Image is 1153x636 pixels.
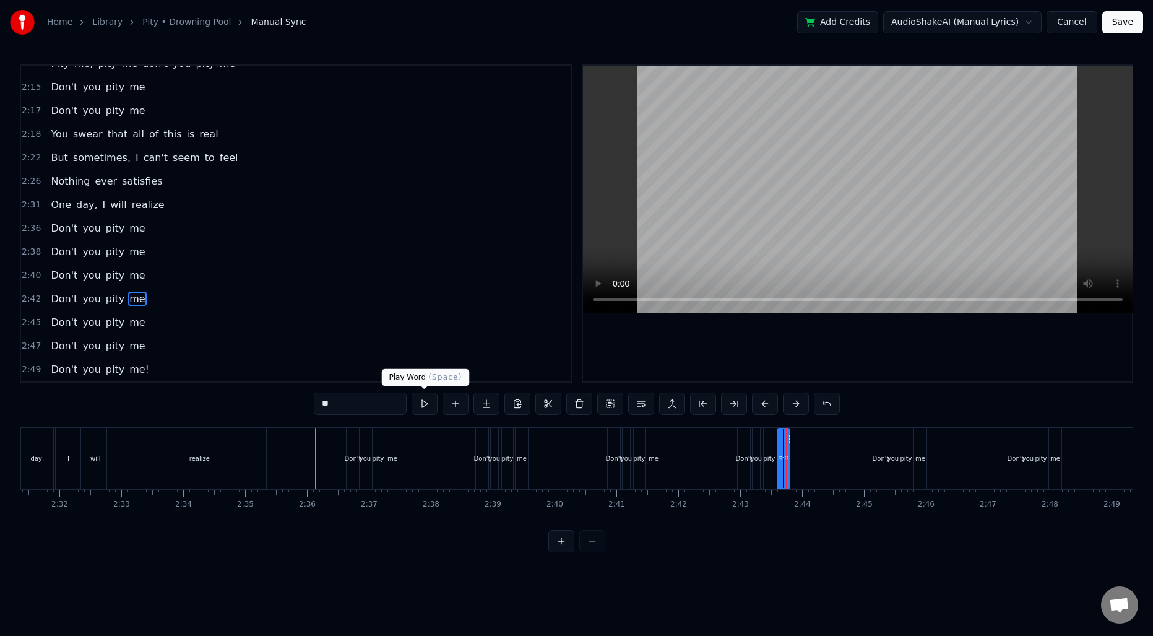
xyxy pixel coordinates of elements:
[128,292,146,306] span: me
[22,128,41,141] span: 2:18
[72,150,132,165] span: sometimes,
[81,292,101,306] span: you
[980,500,996,510] div: 2:47
[621,454,632,463] div: you
[50,103,79,118] span: Don't
[105,292,126,306] span: pity
[186,127,196,141] span: is
[90,454,101,463] div: will
[171,150,201,165] span: seem
[485,500,501,510] div: 2:39
[22,152,41,164] span: 2:22
[50,80,79,94] span: Don't
[489,454,500,463] div: you
[361,500,378,510] div: 2:37
[81,80,101,94] span: you
[856,500,873,510] div: 2:45
[50,127,69,141] span: You
[608,500,625,510] div: 2:41
[22,81,41,94] span: 2:15
[22,340,41,352] span: 2:47
[101,198,107,212] span: I
[106,127,129,141] span: that
[47,16,72,28] a: Home
[105,268,126,282] span: pity
[105,245,126,259] span: pity
[22,175,41,188] span: 2:26
[50,221,79,235] span: Don't
[128,103,146,118] span: me
[128,268,146,282] span: me
[72,127,104,141] span: swear
[918,500,935,510] div: 2:46
[10,10,35,35] img: youka
[751,454,762,463] div: you
[218,150,240,165] span: feel
[148,127,160,141] span: of
[474,454,491,463] div: Don't
[128,315,146,329] span: me
[50,292,79,306] span: Don't
[764,454,775,463] div: pity
[670,500,687,510] div: 2:42
[299,500,316,510] div: 2:36
[794,500,811,510] div: 2:44
[345,454,361,463] div: Don't
[502,454,514,463] div: pity
[131,127,145,141] span: all
[373,454,384,463] div: pity
[915,454,925,463] div: me
[22,293,41,305] span: 2:42
[649,454,659,463] div: me
[128,245,146,259] span: me
[1103,500,1120,510] div: 2:49
[51,500,68,510] div: 2:32
[142,150,169,165] span: can't
[900,454,912,463] div: pity
[797,11,878,33] button: Add Credits
[1042,500,1058,510] div: 2:48
[251,16,306,28] span: Manual Sync
[50,315,79,329] span: Don't
[50,362,79,377] span: Don't
[779,454,788,463] div: me
[128,221,146,235] span: me
[22,246,41,258] span: 2:38
[134,150,140,165] span: I
[113,500,130,510] div: 2:33
[22,269,41,282] span: 2:40
[50,198,72,212] span: One
[387,454,397,463] div: me
[81,268,101,282] span: you
[1008,454,1024,463] div: Don't
[105,221,126,235] span: pity
[50,268,79,282] span: Don't
[31,454,45,463] div: day,
[22,105,41,117] span: 2:17
[175,500,192,510] div: 2:34
[105,339,126,353] span: pity
[92,16,123,28] a: Library
[204,150,216,165] span: to
[67,454,69,463] div: I
[887,454,899,463] div: you
[105,315,126,329] span: pity
[121,174,163,188] span: satisfies
[81,315,101,329] span: you
[22,316,41,329] span: 2:45
[428,373,462,381] span: ( Space )
[360,454,371,463] div: you
[128,80,146,94] span: me
[131,198,166,212] span: realize
[81,103,101,118] span: you
[81,221,101,235] span: you
[22,199,41,211] span: 2:31
[736,454,753,463] div: Don't
[128,362,150,377] span: me!
[162,127,183,141] span: this
[93,174,118,188] span: ever
[606,454,623,463] div: Don't
[47,16,306,28] nav: breadcrumb
[81,339,101,353] span: you
[50,174,91,188] span: Nothing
